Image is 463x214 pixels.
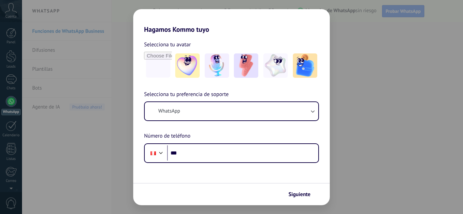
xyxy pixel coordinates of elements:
[133,9,330,33] h2: Hagamos Kommo tuyo
[234,53,258,78] img: -3.jpeg
[144,90,229,99] span: Selecciona tu preferencia de soporte
[205,53,229,78] img: -2.jpeg
[158,108,180,115] span: WhatsApp
[147,146,160,160] div: Peru: + 51
[263,53,288,78] img: -4.jpeg
[175,53,200,78] img: -1.jpeg
[285,189,320,200] button: Siguiente
[144,132,190,141] span: Número de teléfono
[293,53,317,78] img: -5.jpeg
[144,40,191,49] span: Selecciona tu avatar
[288,192,310,197] span: Siguiente
[145,102,318,120] button: WhatsApp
